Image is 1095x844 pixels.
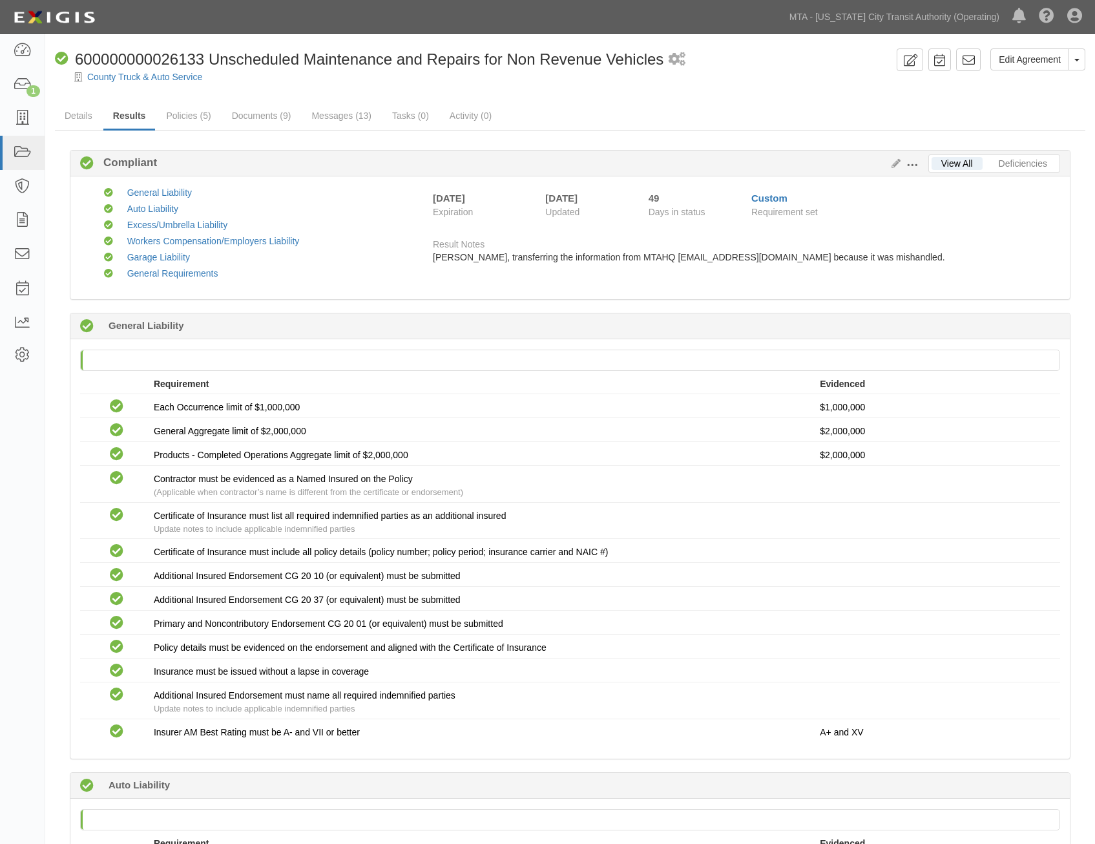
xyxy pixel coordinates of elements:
a: Messages (13) [302,103,381,129]
i: Compliant [104,237,113,246]
span: Certificate of Insurance must include all policy details (policy number; policy period; insurance... [154,547,608,557]
i: Compliant [55,52,68,66]
div: [PERSON_NAME], transferring the information from MTAHQ [EMAIL_ADDRESS][DOMAIN_NAME] because it wa... [433,251,1050,264]
i: Compliant [104,269,113,279]
span: General Aggregate limit of $2,000,000 [154,426,306,436]
span: Certificate of Insurance must list all required indemnified parties as an additional insured [154,511,506,521]
span: Primary and Noncontributory Endorsement CG 20 01 (or equivalent) must be submitted [154,618,503,629]
span: Additional Insured Endorsement must name all required indemnified parties [154,690,455,701]
i: Compliant [110,664,123,678]
a: MTA - [US_STATE] City Transit Authority (Operating) [783,4,1006,30]
a: Tasks (0) [382,103,439,129]
span: 600000000026133 Unscheduled Maintenance and Repairs for Non Revenue Vehicles [75,50,663,68]
span: Update notes to include applicable indemnified parties [154,524,355,534]
a: General Requirements [127,268,218,279]
i: Compliant [104,189,113,198]
p: $2,000,000 [820,448,1050,461]
span: Insurer AM Best Rating must be A- and VII or better [154,727,360,737]
span: (Applicable when contractor’s name is different from the certificate or endorsement) [154,487,463,497]
a: Edit Agreement [990,48,1069,70]
i: Compliant [110,593,123,606]
b: Compliant [94,155,157,171]
span: Additional Insured Endorsement CG 20 10 (or equivalent) must be submitted [154,571,461,581]
span: Contractor must be evidenced as a Named Insured on the Policy [154,474,413,484]
i: Compliant [110,688,123,702]
a: Details [55,103,102,129]
span: Each Occurrence limit of $1,000,000 [154,402,300,412]
i: Compliant [110,640,123,654]
i: Compliant [110,400,123,414]
img: logo-5460c22ac91f19d4615b14bd174203de0afe785f0fc80cf4dbbc73dc1793850b.png [10,6,99,29]
a: Auto Liability [127,204,178,214]
p: $1,000,000 [820,401,1050,414]
i: Compliant [104,253,113,262]
div: [DATE] [433,191,465,205]
a: Excess/Umbrella Liability [127,220,228,230]
p: $2,000,000 [820,425,1050,438]
span: Updated [545,207,579,217]
span: Policy details must be evidenced on the endorsement and aligned with the Certificate of Insurance [154,642,547,653]
div: 600000000026133 Unscheduled Maintenance and Repairs for Non Revenue Vehicles [55,48,663,70]
span: Result Notes [433,239,485,249]
i: Compliant [110,472,123,485]
div: Since 08/20/2025 [649,191,742,205]
span: Days in status [649,207,705,217]
a: General Liability [127,187,192,198]
span: Products - Completed Operations Aggregate limit of $2,000,000 [154,450,408,460]
strong: Requirement [154,379,209,389]
i: Compliant [104,221,113,230]
span: Expiration [433,206,536,218]
a: Policies (5) [156,103,220,129]
i: Compliant [80,157,94,171]
div: [DATE] [545,191,629,205]
i: Compliant 49 days (since 08/20/2025) [80,320,94,333]
i: Compliant [110,509,123,522]
div: 1 [26,85,40,97]
b: Auto Liability [109,778,170,792]
a: Activity (0) [440,103,501,129]
i: Compliant [110,545,123,558]
span: Insurance must be issued without a lapse in coverage [154,666,369,677]
strong: Evidenced [820,379,865,389]
i: Help Center - Complianz [1039,9,1054,25]
a: County Truck & Auto Service [87,72,202,82]
b: General Liability [109,319,184,332]
p: A+ and XV [820,726,1050,739]
a: Documents (9) [222,103,301,129]
a: Custom [751,193,787,204]
i: Compliant [110,448,123,461]
i: 1 scheduled workflow [669,53,685,67]
i: Compliant 64 days (since 08/05/2025) [80,779,94,793]
span: Additional Insured Endorsement CG 20 37 (or equivalent) must be submitted [154,595,461,605]
span: Update notes to include applicable indemnified parties [154,704,355,713]
i: Compliant [104,205,113,214]
i: Compliant [110,569,123,582]
i: Compliant [110,617,123,630]
a: Results [103,103,156,131]
a: Garage Liability [127,252,190,262]
i: Compliant [110,725,123,739]
a: Deficiencies [989,157,1057,170]
a: View All [932,157,983,170]
span: Requirement set [751,207,818,217]
a: Edit Results [886,158,901,169]
a: Workers Compensation/Employers Liability [127,236,300,246]
i: Compliant [110,424,123,438]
